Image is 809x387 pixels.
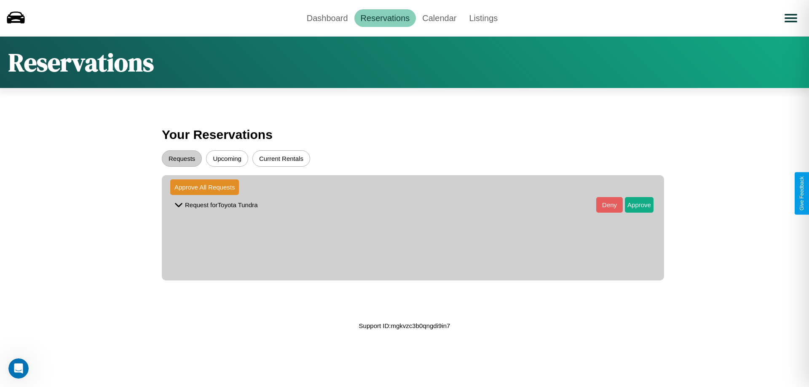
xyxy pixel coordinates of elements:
a: Dashboard [300,9,354,27]
button: Upcoming [206,150,248,167]
button: Open menu [779,6,803,30]
button: Approve All Requests [170,179,239,195]
p: Support ID: mgkvzc3b0qngdi9in7 [359,320,450,331]
button: Current Rentals [252,150,310,167]
a: Listings [463,9,504,27]
button: Requests [162,150,202,167]
h3: Your Reservations [162,123,647,146]
div: Give Feedback [799,176,805,211]
button: Approve [625,197,654,213]
a: Reservations [354,9,416,27]
button: Deny [596,197,623,213]
p: Request for Toyota Tundra [185,199,258,211]
h1: Reservations [8,45,154,80]
iframe: Intercom live chat [8,358,29,379]
a: Calendar [416,9,463,27]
